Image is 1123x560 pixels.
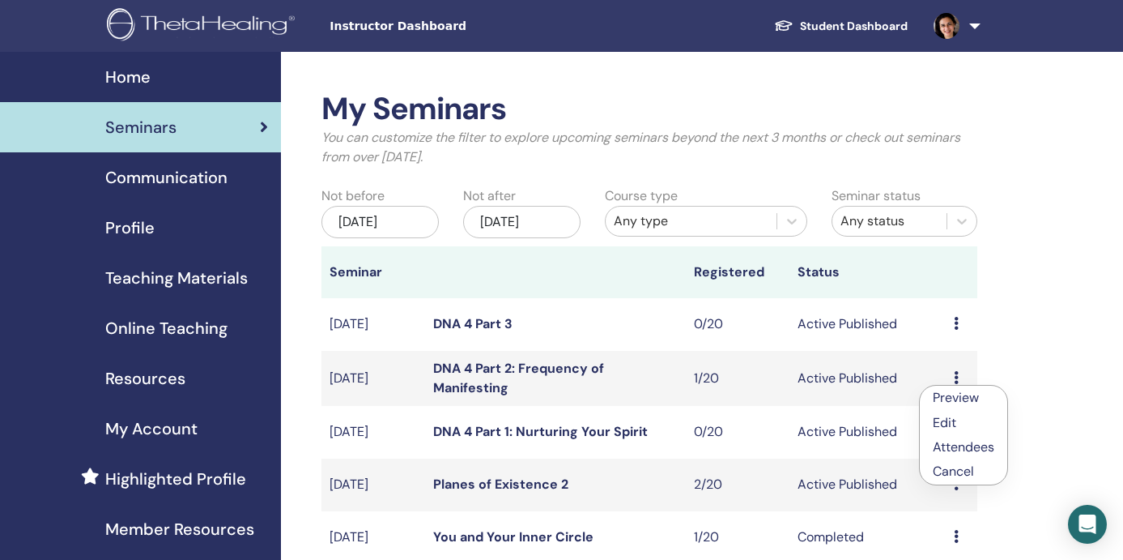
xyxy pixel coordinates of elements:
[789,298,946,351] td: Active Published
[105,417,198,441] span: My Account
[321,351,426,406] td: [DATE]
[933,462,994,481] p: Cancel
[605,186,678,206] label: Course type
[105,65,151,89] span: Home
[105,115,177,139] span: Seminars
[321,298,426,351] td: [DATE]
[774,19,793,32] img: graduation-cap-white.svg
[789,246,946,298] th: Status
[1068,505,1107,544] div: Open Intercom Messenger
[330,18,572,35] span: Instructor Dashboard
[933,414,956,431] a: Edit
[789,351,946,406] td: Active Published
[321,91,977,128] h2: My Seminars
[105,216,155,240] span: Profile
[321,406,426,459] td: [DATE]
[433,528,593,545] a: You and Your Inner Circle
[433,476,568,493] a: Planes of Existence 2
[321,128,977,167] p: You can customize the filter to explore upcoming seminars beyond the next 3 months or check out s...
[614,212,768,231] div: Any type
[934,13,959,39] img: default.jpg
[686,459,790,511] td: 2/20
[433,423,648,440] a: DNA 4 Part 1: Nurturing Your Spirit
[686,406,790,459] td: 0/20
[832,186,921,206] label: Seminar status
[105,467,246,491] span: Highlighted Profile
[433,360,604,396] a: DNA 4 Part 2: Frequency of Manifesting
[321,459,426,511] td: [DATE]
[463,186,516,206] label: Not after
[321,246,426,298] th: Seminar
[840,212,938,231] div: Any status
[463,206,581,238] div: [DATE]
[686,351,790,406] td: 1/20
[105,517,254,541] span: Member Resources
[107,8,300,45] img: logo.png
[105,266,248,290] span: Teaching Materials
[321,186,385,206] label: Not before
[933,438,994,455] a: Attendees
[321,206,439,238] div: [DATE]
[686,298,790,351] td: 0/20
[933,389,979,406] a: Preview
[105,165,228,190] span: Communication
[761,11,921,41] a: Student Dashboard
[789,459,946,511] td: Active Published
[686,246,790,298] th: Registered
[789,406,946,459] td: Active Published
[105,366,185,391] span: Resources
[105,316,228,340] span: Online Teaching
[433,315,513,332] a: DNA 4 Part 3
